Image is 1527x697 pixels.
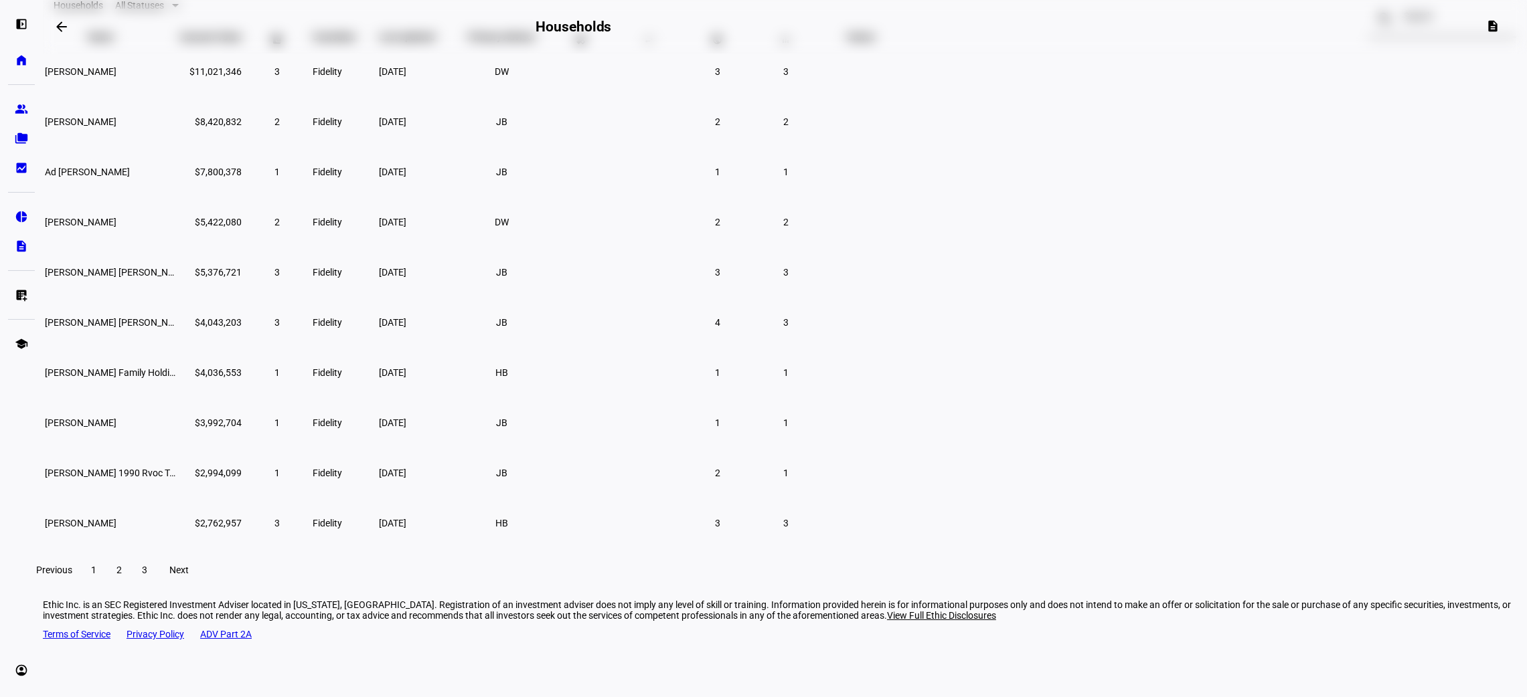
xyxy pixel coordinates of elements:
span: 1 [783,417,789,428]
span: 3 [274,66,280,77]
eth-mat-symbol: home [15,54,28,67]
td: $7,800,378 [179,147,242,196]
span: 1 [715,417,720,428]
li: JB [490,461,514,485]
button: Next [158,557,201,583]
span: [DATE] [379,116,406,127]
button: 2 [107,557,131,583]
span: 3 [142,565,147,575]
span: 1 [274,167,280,177]
mat-icon: arrow_backwards [54,19,70,35]
td: $2,994,099 [179,448,242,497]
li: JB [490,160,514,184]
eth-mat-symbol: group [15,102,28,116]
span: 3 [715,267,720,278]
span: 2 [274,116,280,127]
span: Fidelity [313,367,342,378]
span: 3 [715,518,720,528]
span: 1 [783,468,789,478]
span: Fidelity [313,217,342,227]
a: description [8,233,35,260]
span: [DATE] [379,367,406,378]
td: $4,036,553 [179,348,242,397]
span: Fidelity [313,116,342,127]
span: Fidelity [313,267,342,278]
a: ADV Part 2A [200,629,252,639]
eth-mat-symbol: account_circle [15,664,28,677]
span: Jermaine O'neal [45,116,116,127]
td: $11,021,346 [179,47,242,96]
td: $4,043,203 [179,298,242,346]
span: 2 [715,116,720,127]
a: folder_copy [8,125,35,152]
span: 3 [274,518,280,528]
span: Fidelity [313,468,342,478]
li: JB [490,260,514,284]
span: [DATE] [379,518,406,528]
span: 2 [274,217,280,227]
td: $2,762,957 [179,498,242,547]
span: Ad Hudson Lp [45,167,130,177]
span: 4 [715,317,720,328]
eth-mat-symbol: bid_landscape [15,161,28,175]
span: 2 [715,217,720,227]
span: Leonard Hudson [45,217,116,227]
li: JB [490,411,514,435]
eth-mat-symbol: school [15,337,28,351]
td: $3,992,704 [179,398,242,447]
span: [DATE] [379,317,406,328]
span: 3 [783,317,789,328]
span: Tyler Seguin [45,66,116,77]
eth-mat-symbol: list_alt_add [15,288,28,302]
span: Fidelity [313,417,342,428]
span: 1 [274,468,280,478]
span: 1 [715,367,720,378]
span: Fidelity [313,66,342,77]
span: [DATE] [379,417,406,428]
span: Maureen Frieze [45,417,116,428]
span: 2 [116,565,122,575]
span: Fidelity [313,518,342,528]
li: DW [490,210,514,234]
li: HB [490,361,514,385]
a: pie_chart [8,203,35,230]
h2: Households [536,19,611,35]
span: 3 [274,267,280,278]
span: 1 [274,417,280,428]
span: View Full Ethic Disclosures [887,610,996,621]
eth-mat-symbol: description [15,239,28,253]
span: 2 [783,116,789,127]
span: 1 [274,367,280,378]
span: 3 [783,66,789,77]
span: [DATE] [379,217,406,227]
li: DW [490,60,514,84]
li: HB [490,511,514,535]
eth-mat-symbol: folder_copy [15,132,28,145]
div: Ethic Inc. is an SEC Registered Investment Adviser located in [US_STATE], [GEOGRAPHIC_DATA]. Regi... [43,599,1527,621]
span: 3 [783,518,789,528]
span: 1 [783,167,789,177]
a: group [8,96,35,122]
span: [DATE] [379,267,406,278]
span: 1 [783,367,789,378]
span: [DATE] [379,167,406,177]
span: Fidelity [313,167,342,177]
span: [DATE] [379,66,406,77]
span: 2 [715,468,720,478]
a: Privacy Policy [127,629,184,639]
button: 3 [133,557,157,583]
span: Bof Ludvigson 1990 Rvoc Trust [45,468,186,478]
span: 3 [274,317,280,328]
span: 2 [783,217,789,227]
span: Marion Leon Speer Ttee Anita Allane Ray Trust [45,267,214,278]
li: JB [490,110,514,134]
td: $5,422,080 [179,197,242,246]
span: [DATE] [379,468,406,478]
mat-icon: description [1487,19,1500,33]
span: Kristi P Wetherington [45,518,116,528]
li: JB [490,310,514,334]
td: $5,376,721 [179,247,242,296]
span: Fidelity [313,317,342,328]
td: $8,420,832 [179,97,242,146]
span: 1 [715,167,720,177]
